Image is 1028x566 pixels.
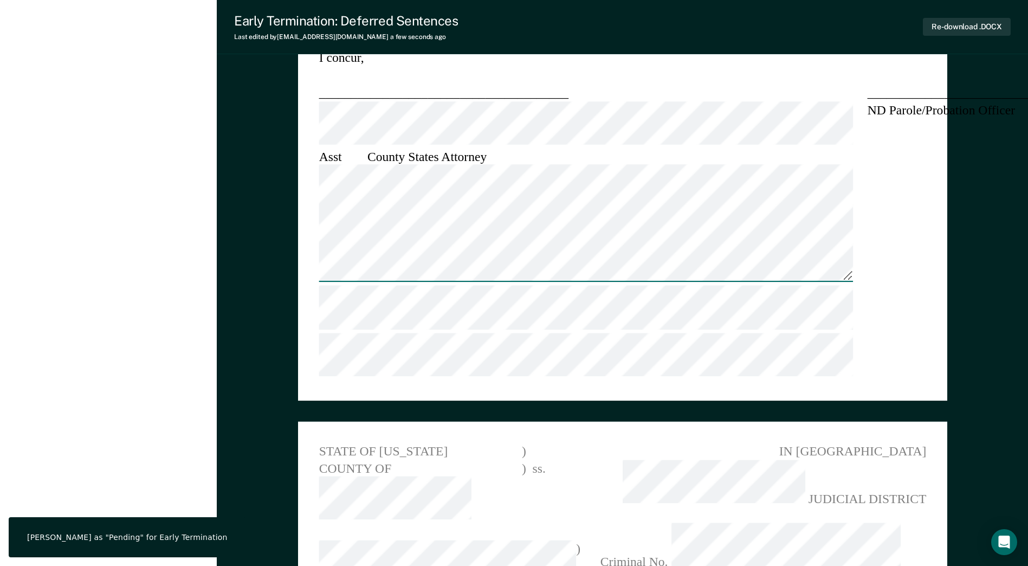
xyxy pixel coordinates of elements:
div: Open Intercom Messenger [991,529,1017,555]
section: _______________________________________ Asst County States Attorney [319,85,853,165]
div: [PERSON_NAME] as "Pending" for Early Termination [27,532,228,542]
span: STATE OF [US_STATE] [319,443,521,460]
span: ss. [526,460,551,523]
span: IN [GEOGRAPHIC_DATA] [575,443,926,460]
button: Re-download .DOCX [923,18,1011,36]
span: ) [522,460,526,523]
span: ) [522,443,526,460]
div: Early Termination: Deferred Sentences [234,13,458,29]
span: COUNTY OF [319,460,521,523]
p: I concur, [319,49,926,66]
span: a few seconds ago [390,33,446,41]
div: Last edited by [EMAIL_ADDRESS][DOMAIN_NAME] [234,33,458,41]
span: JUDICIAL DISTRICT [575,460,926,507]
